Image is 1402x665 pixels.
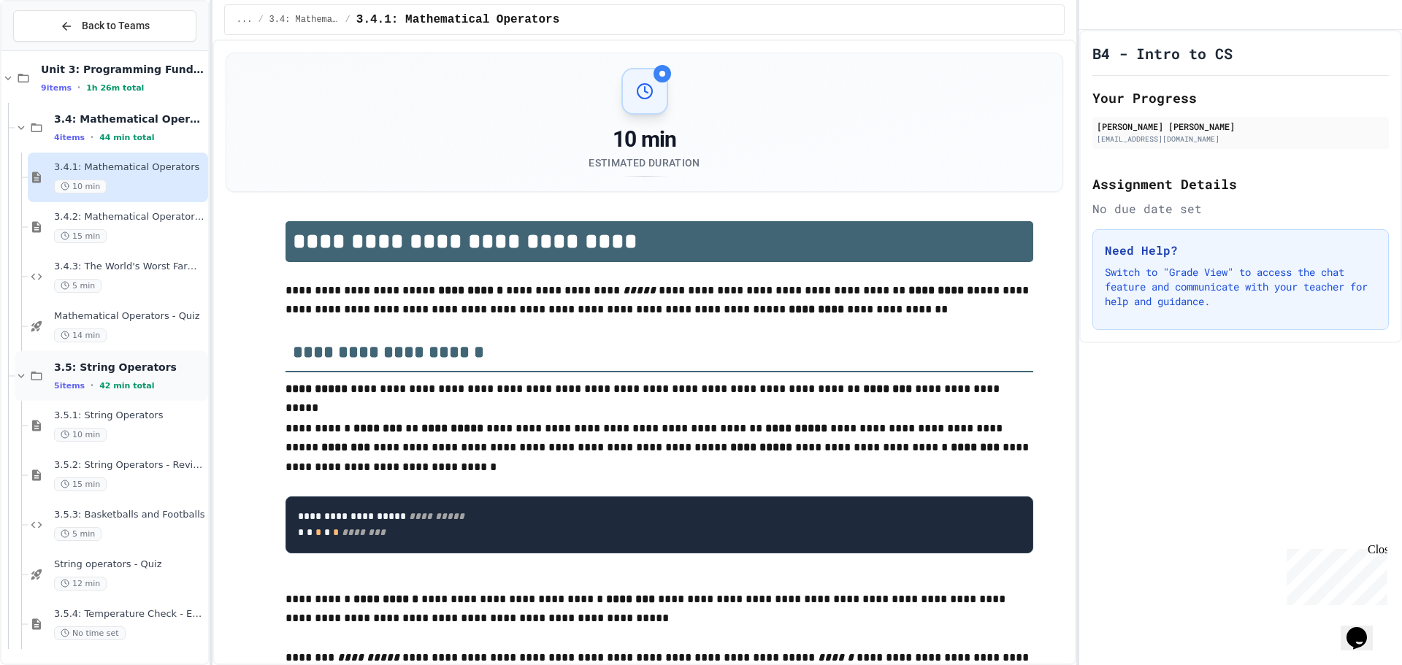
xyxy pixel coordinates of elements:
span: Back to Teams [82,18,150,34]
div: [PERSON_NAME] [PERSON_NAME] [1097,120,1384,133]
h2: Assignment Details [1092,174,1389,194]
div: 10 min [589,126,700,153]
span: 14 min [54,328,107,342]
span: 44 min total [99,133,154,142]
h2: Your Progress [1092,88,1389,108]
span: 3.4.1: Mathematical Operators [54,161,205,174]
span: / [345,14,350,26]
h1: B4 - Intro to CS [1092,43,1233,64]
p: Switch to "Grade View" to access the chat feature and communicate with your teacher for help and ... [1105,265,1376,309]
span: 42 min total [99,381,154,391]
span: 5 min [54,527,101,541]
span: Mathematical Operators - Quiz [54,310,205,323]
span: 12 min [54,577,107,591]
span: 3.4.2: Mathematical Operators - Review [54,211,205,223]
div: [EMAIL_ADDRESS][DOMAIN_NAME] [1097,134,1384,145]
span: 1h 26m total [86,83,144,93]
h3: Need Help? [1105,242,1376,259]
span: No time set [54,626,126,640]
span: String operators - Quiz [54,558,205,571]
iframe: chat widget [1341,607,1387,650]
span: 3.5.3: Basketballs and Footballs [54,509,205,521]
span: 10 min [54,180,107,193]
span: • [91,380,93,391]
span: 3.4: Mathematical Operators [54,112,205,126]
span: / [258,14,263,26]
div: No due date set [1092,200,1389,218]
span: 15 min [54,477,107,491]
span: 3.4.1: Mathematical Operators [356,11,559,28]
button: Back to Teams [13,10,196,42]
iframe: chat widget [1281,543,1387,605]
span: Unit 3: Programming Fundamentals [41,63,205,76]
span: 3.4.3: The World's Worst Farmers Market [54,261,205,273]
span: 5 items [54,381,85,391]
span: 3.5.2: String Operators - Review [54,459,205,472]
span: 10 min [54,428,107,442]
span: 3.5: String Operators [54,361,205,374]
span: 9 items [41,83,72,93]
span: • [77,82,80,93]
span: 3.5.1: String Operators [54,410,205,422]
span: 3.4: Mathematical Operators [269,14,340,26]
span: ... [237,14,253,26]
div: Estimated Duration [589,155,700,170]
div: Chat with us now!Close [6,6,101,93]
span: 3.5.4: Temperature Check - Exit Ticket [54,608,205,620]
span: 15 min [54,229,107,243]
span: 5 min [54,279,101,293]
span: 4 items [54,133,85,142]
span: • [91,131,93,143]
